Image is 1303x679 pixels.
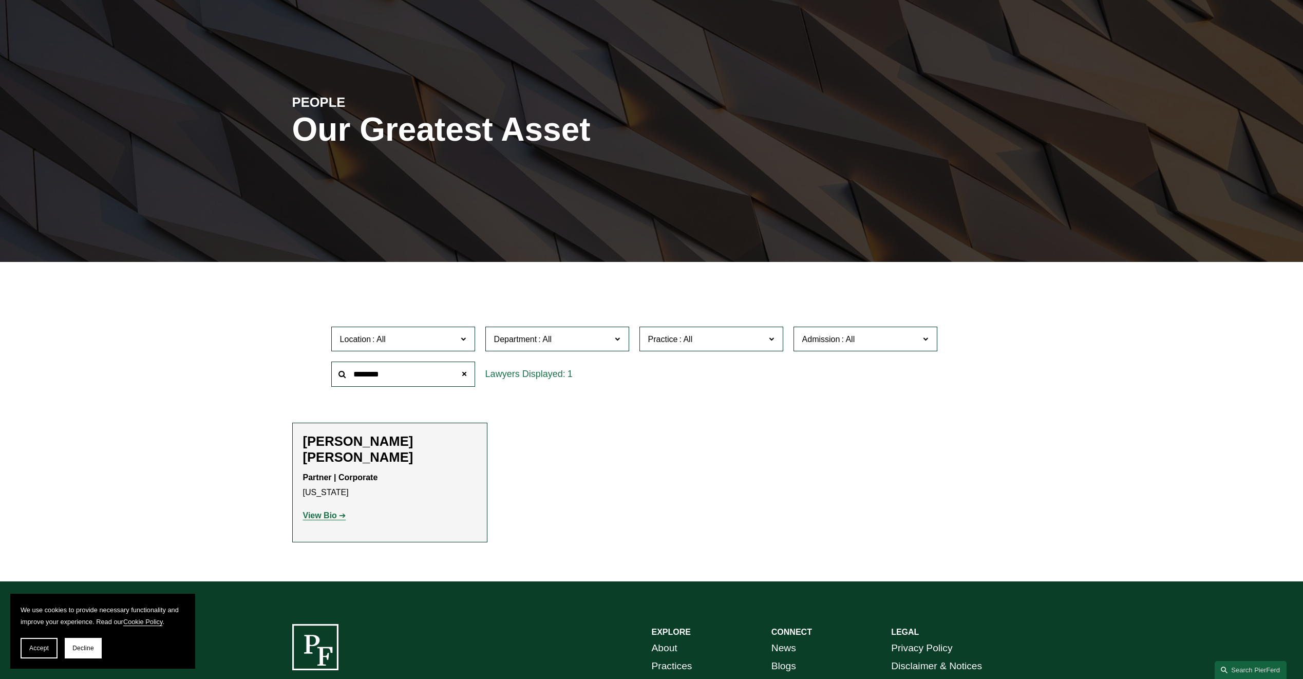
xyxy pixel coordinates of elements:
[21,604,185,628] p: We use cookies to provide necessary functionality and improve your experience. Read our .
[303,511,337,520] strong: View Bio
[652,639,677,657] a: About
[652,657,692,675] a: Practices
[568,369,573,379] span: 1
[303,433,477,465] h2: [PERSON_NAME] [PERSON_NAME]
[802,335,840,344] span: Admission
[652,628,691,636] strong: EXPLORE
[72,645,94,652] span: Decline
[340,335,371,344] span: Location
[292,94,472,110] h4: PEOPLE
[123,618,163,626] a: Cookie Policy
[494,335,537,344] span: Department
[303,470,477,500] p: [US_STATE]
[891,639,952,657] a: Privacy Policy
[29,645,49,652] span: Accept
[303,473,378,482] strong: Partner | Corporate
[65,638,102,658] button: Decline
[303,511,346,520] a: View Bio
[1215,661,1287,679] a: Search this site
[21,638,58,658] button: Accept
[771,628,812,636] strong: CONNECT
[648,335,678,344] span: Practice
[891,657,982,675] a: Disclaimer & Notices
[10,594,195,669] section: Cookie banner
[771,639,796,657] a: News
[891,628,919,636] strong: LEGAL
[292,111,771,148] h1: Our Greatest Asset
[771,657,796,675] a: Blogs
